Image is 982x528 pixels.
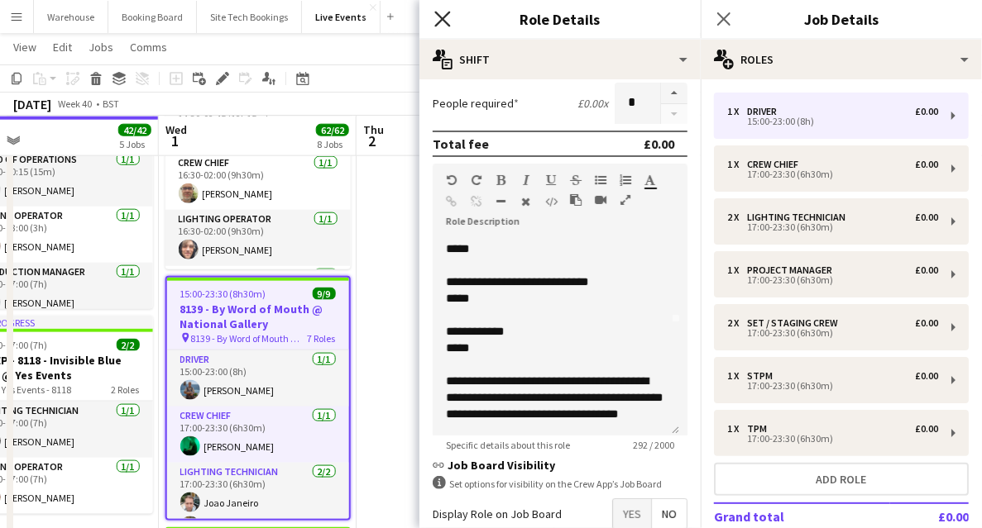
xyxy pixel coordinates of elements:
span: Week 40 [55,98,96,110]
div: 1 x [727,423,747,435]
button: Unordered List [595,174,606,187]
div: 1 x [727,370,747,382]
a: View [7,36,43,58]
button: Italic [520,174,532,187]
div: Shift [419,40,701,79]
app-job-card: 15:00-23:30 (8h30m)9/98139 - By Word of Mouth @ National Gallery 8139 - By Word of Mouth @ Nation... [165,276,351,521]
span: Comms [130,40,167,55]
div: 17:00-23:30 (6h30m) [727,382,938,390]
div: Set / Staging Crew [747,317,845,329]
span: 15:00-23:30 (8h30m) [180,288,266,300]
button: Site Tech Bookings [197,1,302,33]
div: 17:00-23:30 (6h30m) [727,223,938,231]
app-card-role: Crew Chief1/117:00-23:30 (6h30m)[PERSON_NAME] [167,407,349,463]
div: Lighting Technician [747,212,852,223]
div: 1 x [727,106,747,117]
div: £0.00 [915,106,938,117]
span: 8139 - By Word of Mouth @ National Gallery [191,332,308,345]
button: Undo [446,174,457,187]
div: [DATE] [13,96,51,112]
div: Roles [701,40,982,79]
div: 15:00-23:00 (8h) [727,117,938,126]
button: Booking Board [108,1,197,33]
a: Comms [123,36,174,58]
span: 2 [361,131,384,150]
div: 2 x [727,317,747,329]
button: Insert video [595,193,606,207]
div: £0.00 [915,264,938,276]
button: Add role [714,463,969,496]
span: 2/2 [117,339,140,351]
h3: 8139 - By Word of Mouth @ National Gallery [167,302,349,331]
div: BST [103,98,119,110]
div: 17:00-23:30 (6h30m) [727,170,938,178]
div: Set options for visibility on the Crew App’s Job Board [433,476,687,492]
div: £0.00 [915,423,938,435]
button: Redo [471,174,482,187]
div: 1 x [727,264,747,276]
a: Jobs [82,36,120,58]
span: 9/9 [313,288,336,300]
span: View [13,40,36,55]
button: Horizontal Line [496,195,507,208]
button: Ordered List [620,174,631,187]
button: Text Color [644,174,656,187]
button: Underline [545,174,557,187]
span: 292 / 2000 [620,439,687,451]
div: 2 x [727,212,747,223]
div: Project Manager [747,264,839,276]
span: 42/42 [118,124,151,136]
button: Paste as plain text [570,193,582,207]
app-card-role: Lighting Technician4/4 [165,266,351,394]
div: £0.00 [915,370,938,382]
div: Driver [747,106,783,117]
button: Increase [661,83,687,104]
div: Crew Chief [747,159,805,170]
div: 1 x [727,159,747,170]
div: £0.00 x [577,96,608,111]
app-card-role: Driver1/115:00-23:00 (8h)[PERSON_NAME] [167,350,349,407]
div: 5 Jobs [119,138,151,150]
button: Bold [496,174,507,187]
span: 1 [163,131,187,150]
div: 17:00-23:30 (6h30m) [727,276,938,284]
div: 17:00-23:30 (6h30m) [727,329,938,337]
a: Edit [46,36,79,58]
div: £0.00 [915,212,938,223]
button: HTML Code [545,195,557,208]
span: Specific details about this role [433,439,583,451]
label: Display Role on Job Board [433,507,562,521]
span: Jobs [89,40,113,55]
span: 62/62 [316,124,349,136]
div: 17:00-23:30 (6h30m) [727,435,938,443]
div: 8 Jobs [317,138,348,150]
h3: Role Details [419,8,701,30]
div: £0.00 [644,136,674,152]
button: Warehouse [34,1,108,33]
div: Total fee [433,136,489,152]
span: 7 Roles [308,332,336,345]
label: People required [433,96,519,111]
span: 2 Roles [112,383,140,396]
h3: Job Details [701,8,982,30]
span: Edit [53,40,72,55]
app-card-role: Lighting Operator1/116:30-02:00 (9h30m)[PERSON_NAME] [165,210,351,266]
span: Thu [363,122,384,137]
div: STPM [747,370,779,382]
div: £0.00 [915,317,938,329]
h3: Job Board Visibility [433,458,687,473]
button: Fullscreen [620,193,631,207]
button: Live Events [302,1,381,33]
div: £0.00 [915,159,938,170]
span: Wed [165,122,187,137]
app-card-role: Crew Chief1/116:30-02:00 (9h30m)[PERSON_NAME] [165,154,351,210]
button: Strikethrough [570,174,582,187]
button: Clear Formatting [520,195,532,208]
div: TPM [747,423,774,435]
